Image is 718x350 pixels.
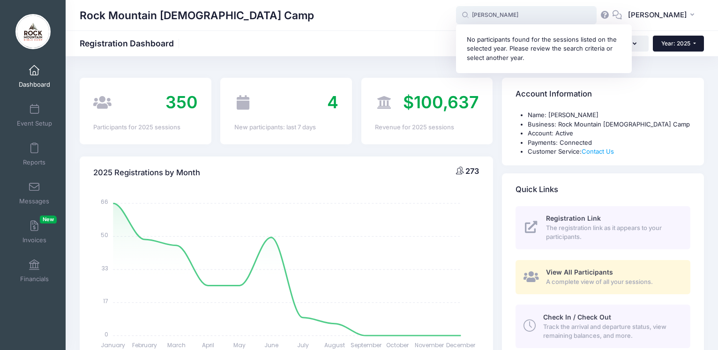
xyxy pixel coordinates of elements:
div: New participants: last 7 days [234,123,338,132]
tspan: March [167,341,186,349]
a: Event Setup [12,99,57,132]
tspan: July [297,341,309,349]
h1: Registration Dashboard [80,38,182,48]
input: Search by First Name, Last Name, or Email... [456,6,597,25]
a: Contact Us [582,148,614,155]
tspan: May [233,341,246,349]
a: Messages [12,177,57,209]
tspan: 0 [105,330,109,338]
span: New [40,216,57,223]
span: Year: 2025 [661,40,690,47]
tspan: April [202,341,214,349]
tspan: January [101,341,126,349]
div: Revenue for 2025 sessions [375,123,479,132]
a: Check In / Check Out Track the arrival and departure status, view remaining balances, and more. [516,305,690,348]
span: $100,637 [403,92,479,112]
a: Dashboard [12,60,57,93]
span: Reports [23,158,45,166]
span: [PERSON_NAME] [628,10,687,20]
div: Participants for 2025 sessions [93,123,197,132]
a: InvoicesNew [12,216,57,248]
span: The registration link as it appears to your participants. [546,223,680,242]
tspan: February [133,341,157,349]
span: Registration Link [546,214,601,222]
img: Rock Mountain Bible Camp [15,14,51,49]
li: Name: [PERSON_NAME] [528,111,690,120]
h4: Account Information [516,81,592,108]
tspan: 33 [102,264,109,272]
div: No participants found for the sessions listed on the selected year. Please review the search crit... [467,35,621,63]
span: Financials [20,275,49,283]
li: Business: Rock Mountain [DEMOGRAPHIC_DATA] Camp [528,120,690,129]
h1: Rock Mountain [DEMOGRAPHIC_DATA] Camp [80,5,314,26]
li: Customer Service: [528,147,690,156]
tspan: August [324,341,345,349]
span: Messages [19,197,49,205]
a: Financials [12,254,57,287]
button: Year: 2025 [653,36,704,52]
tspan: September [351,341,382,349]
span: Invoices [22,236,46,244]
span: 273 [465,166,479,176]
span: A complete view of all your sessions. [546,277,680,287]
tspan: 50 [101,231,109,239]
h4: 2025 Registrations by Month [93,159,200,186]
li: Payments: Connected [528,138,690,148]
span: Dashboard [19,81,50,89]
span: 4 [327,92,338,112]
span: 350 [165,92,198,112]
span: Track the arrival and departure status, view remaining balances, and more. [543,322,680,341]
span: Event Setup [17,119,52,127]
tspan: November [415,341,444,349]
button: [PERSON_NAME] [622,5,704,26]
tspan: 17 [104,297,109,305]
a: Registration Link The registration link as it appears to your participants. [516,206,690,249]
tspan: December [447,341,476,349]
li: Account: Active [528,129,690,138]
tspan: June [264,341,278,349]
span: View All Participants [546,268,613,276]
tspan: October [387,341,410,349]
a: View All Participants A complete view of all your sessions. [516,260,690,294]
h4: Quick Links [516,176,558,203]
a: Reports [12,138,57,171]
span: Check In / Check Out [543,313,611,321]
tspan: 66 [101,198,109,206]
